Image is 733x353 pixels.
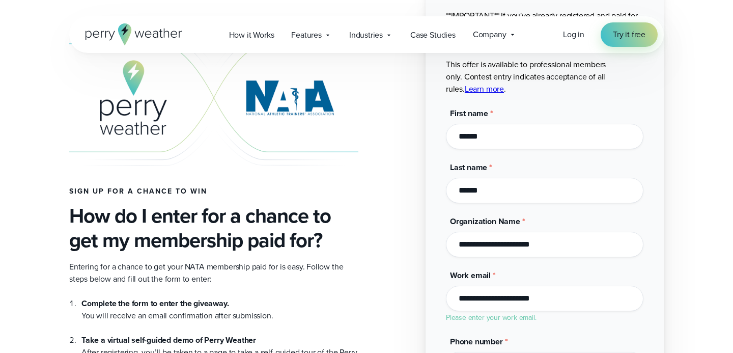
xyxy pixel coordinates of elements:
[473,29,506,41] span: Company
[601,22,658,47] a: Try it free
[563,29,584,40] span: Log in
[450,336,503,347] span: Phone number
[446,312,537,323] label: Please enter your work email.
[465,83,504,95] a: Learn more
[446,10,643,95] p: **IMPORTANT** If you've already registered and paid for your 2026 NATA membership, you're not eli...
[450,107,488,119] span: First name
[450,161,487,173] span: Last name
[349,29,383,41] span: Industries
[69,187,358,196] h4: Sign up for a chance to win
[450,269,491,281] span: Work email
[613,29,645,41] span: Try it free
[81,334,256,346] strong: Take a virtual self-guided demo of Perry Weather
[69,204,358,253] h3: How do I enter for a chance to get my membership paid for?
[410,29,456,41] span: Case Studies
[402,24,464,45] a: Case Studies
[220,24,283,45] a: How it Works
[229,29,274,41] span: How it Works
[81,297,358,322] li: You will receive an email confirmation after submission.
[81,297,229,309] strong: Complete the form to enter the giveaway.
[450,215,520,227] span: Organization Name
[69,261,358,285] p: Entering for a chance to get your NATA membership paid for is easy. Follow the steps below and fi...
[563,29,584,41] a: Log in
[291,29,322,41] span: Features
